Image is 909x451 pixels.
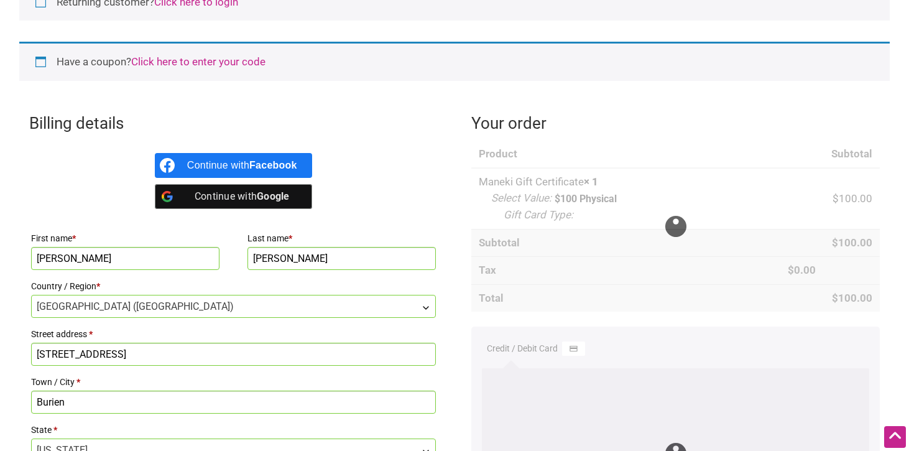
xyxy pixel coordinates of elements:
b: Google [257,190,290,202]
label: State [31,421,436,439]
span: Country / Region [31,295,436,318]
label: Street address [31,325,436,343]
div: Continue with [187,184,297,209]
h3: Billing details [29,112,438,134]
label: Last name [247,230,436,247]
span: United States (US) [32,295,435,317]
label: Country / Region [31,277,436,295]
a: Enter your coupon code [131,55,265,68]
label: First name [31,230,219,247]
b: Facebook [249,160,297,170]
div: Continue with [187,153,297,178]
label: Town / City [31,373,436,391]
div: Have a coupon? [19,42,890,81]
a: Continue with <b>Google</b> [155,184,312,209]
h3: Your order [471,112,880,134]
a: Continue with <b>Facebook</b> [155,153,312,178]
input: House number and street name [31,343,436,366]
div: Scroll Back to Top [884,426,906,448]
